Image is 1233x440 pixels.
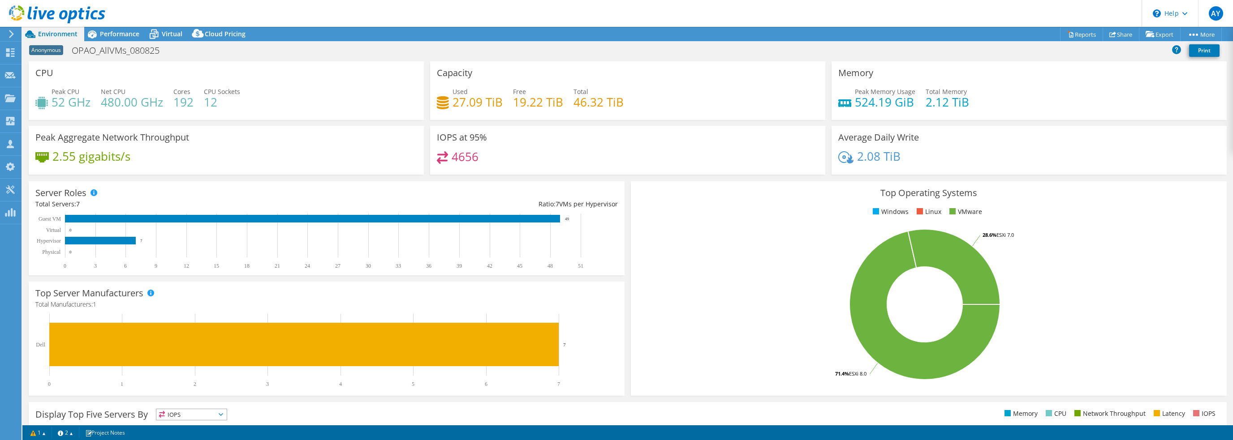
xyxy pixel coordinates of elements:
text: 51 [578,263,583,269]
h4: 480.00 GHz [101,97,163,107]
span: Performance [100,30,139,38]
span: 1 [93,300,96,308]
a: Project Notes [79,427,131,438]
text: 0 [64,263,66,269]
li: Windows [871,207,909,217]
text: 27 [335,263,341,269]
text: 0 [69,250,72,254]
h4: 4656 [452,152,479,162]
li: IOPS [1191,409,1216,419]
div: Ratio: VMs per Hypervisor [327,199,618,209]
text: Hypervisor [37,238,61,244]
span: Peak Memory Usage [855,87,915,96]
a: 1 [24,427,52,438]
span: Net CPU [101,87,125,96]
span: Total Memory [926,87,967,96]
h4: 46.32 TiB [573,97,624,107]
text: 4 [339,381,342,387]
span: IOPS [156,409,227,420]
text: 3 [94,263,97,269]
text: 15 [214,263,219,269]
a: More [1180,27,1222,41]
tspan: 28.6% [983,231,996,238]
text: 12 [184,263,189,269]
h1: OPAO_AllVMs_080825 [68,46,173,56]
text: 39 [457,263,462,269]
h4: 2.08 TiB [857,151,901,161]
h4: 2.12 TiB [926,97,969,107]
a: Print [1189,44,1220,57]
li: VMware [947,207,982,217]
h4: 192 [173,97,194,107]
h4: 19.22 TiB [513,97,563,107]
text: 33 [396,263,401,269]
li: Linux [914,207,941,217]
text: 7 [557,381,560,387]
text: 0 [69,228,72,232]
text: 6 [124,263,127,269]
text: 30 [366,263,371,269]
h3: Top Operating Systems [638,188,1220,198]
h4: 52 GHz [52,97,91,107]
span: Virtual [162,30,182,38]
span: Free [513,87,526,96]
text: 7 [563,342,566,347]
text: 45 [517,263,522,269]
span: Environment [38,30,78,38]
h3: Server Roles [35,188,86,198]
h3: IOPS at 95% [437,132,487,142]
a: Export [1139,27,1181,41]
div: Total Servers: [35,199,327,209]
tspan: ESXi 7.0 [996,231,1014,238]
text: Physical [42,249,60,255]
text: 48 [548,263,553,269]
span: Used [453,87,468,96]
h4: 27.09 TiB [453,97,503,107]
span: 7 [556,200,559,208]
text: 0 [48,381,51,387]
a: Share [1103,27,1139,41]
a: 2 [52,427,79,438]
li: Latency [1151,409,1185,419]
h3: Memory [838,68,873,78]
text: 9 [155,263,157,269]
text: 18 [244,263,250,269]
text: 24 [305,263,310,269]
h4: 12 [204,97,240,107]
text: Dell [36,342,45,348]
text: 42 [487,263,492,269]
text: Guest VM [39,216,61,222]
text: 1 [121,381,123,387]
text: 7 [140,239,142,243]
text: Virtual [46,227,61,233]
tspan: 71.4% [835,370,849,377]
a: Reports [1060,27,1103,41]
h3: Capacity [437,68,472,78]
text: 2 [194,381,196,387]
h4: 2.55 gigabits/s [52,151,130,161]
text: 5 [412,381,414,387]
span: AY [1209,6,1223,21]
svg: \n [1153,9,1161,17]
span: 7 [76,200,80,208]
text: 36 [426,263,431,269]
tspan: ESXi 8.0 [849,370,867,377]
span: Cores [173,87,190,96]
h3: CPU [35,68,53,78]
li: Memory [1002,409,1038,419]
span: Peak CPU [52,87,79,96]
span: Anonymous [29,45,63,55]
text: 3 [266,381,269,387]
h3: Top Server Manufacturers [35,288,143,298]
text: 49 [565,217,569,221]
h3: Average Daily Write [838,132,919,142]
li: CPU [1043,409,1066,419]
h4: 524.19 GiB [855,97,915,107]
text: 21 [275,263,280,269]
li: Network Throughput [1072,409,1146,419]
h4: Total Manufacturers: [35,299,618,309]
span: Total [573,87,588,96]
span: CPU Sockets [204,87,240,96]
span: Cloud Pricing [205,30,246,38]
text: 6 [485,381,487,387]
